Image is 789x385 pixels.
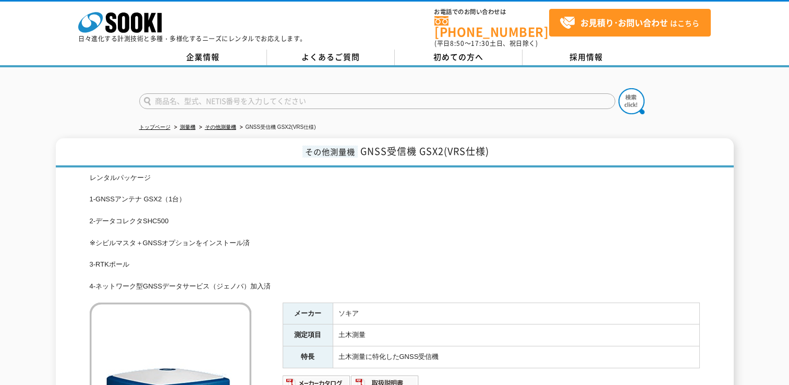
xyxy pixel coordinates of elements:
p: 日々進化する計測技術と多種・多様化するニーズにレンタルでお応えします。 [78,35,307,42]
a: 測量機 [180,124,196,130]
input: 商品名、型式、NETIS番号を入力してください [139,93,615,109]
div: レンタルパッケージ 1-GNSSアンテナ GSX2（1台） 2-データコレクタSHC500 ※シビルマスタ＋GNSSオプションをインストール済 3-RTKポール 4-ネットワーク型GNSSデータ... [90,173,700,292]
a: 採用情報 [523,50,650,65]
a: [PHONE_NUMBER] [434,16,549,38]
td: 土木測量に特化したGNSS受信機 [333,346,699,368]
th: 特長 [283,346,333,368]
span: その他測量機 [302,146,358,158]
a: その他測量機 [205,124,236,130]
span: 8:50 [450,39,465,48]
td: ソキア [333,303,699,324]
img: btn_search.png [618,88,645,114]
a: 初めての方へ [395,50,523,65]
a: お見積り･お問い合わせはこちら [549,9,711,37]
strong: お見積り･お問い合わせ [580,16,668,29]
span: 初めての方へ [433,51,483,63]
a: よくあるご質問 [267,50,395,65]
span: はこちら [560,15,699,31]
td: 土木測量 [333,324,699,346]
a: トップページ [139,124,171,130]
li: GNSS受信機 GSX2(VRS仕様) [238,122,316,133]
th: メーカー [283,303,333,324]
span: (平日 ～ 土日、祝日除く) [434,39,538,48]
th: 測定項目 [283,324,333,346]
a: 企業情報 [139,50,267,65]
span: GNSS受信機 GSX2(VRS仕様) [360,144,489,158]
span: お電話でのお問い合わせは [434,9,549,15]
span: 17:30 [471,39,490,48]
